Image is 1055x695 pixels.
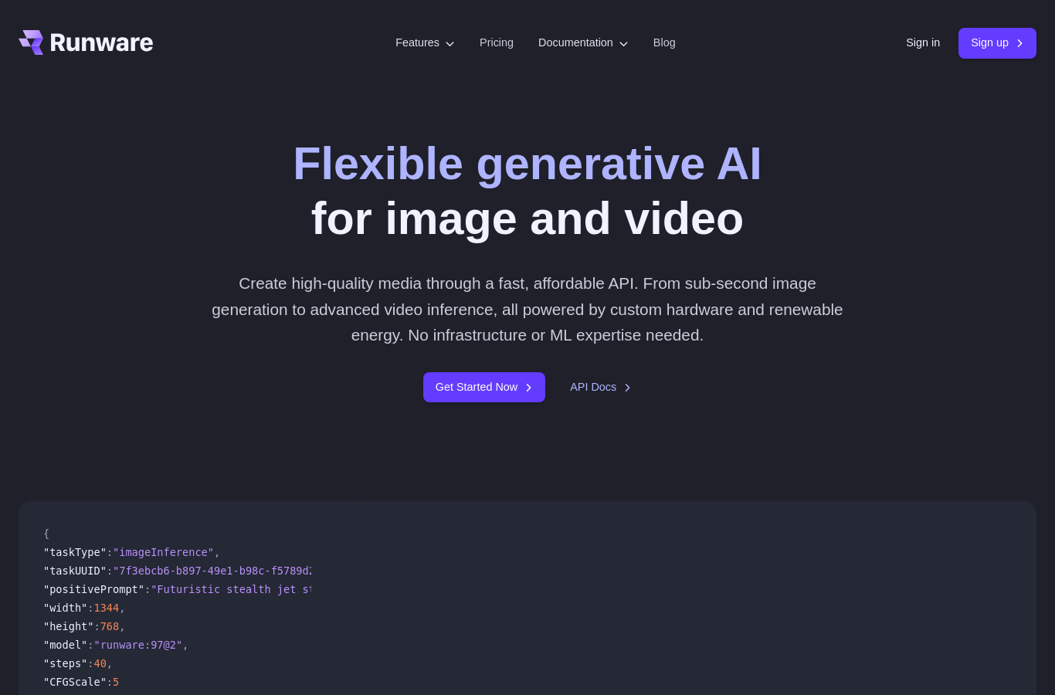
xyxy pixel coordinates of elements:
[87,639,93,651] span: :
[107,657,113,670] span: ,
[43,602,87,614] span: "width"
[43,583,144,595] span: "positivePrompt"
[214,546,220,558] span: ,
[113,564,353,577] span: "7f3ebcb6-b897-49e1-b98c-f5789d2d40d7"
[107,564,113,577] span: :
[93,639,182,651] span: "runware:97@2"
[93,620,100,632] span: :
[43,620,93,632] span: "height"
[538,34,629,52] label: Documentation
[19,30,153,55] a: Go to /
[43,657,87,670] span: "steps"
[43,564,107,577] span: "taskUUID"
[151,583,726,595] span: "Futuristic stealth jet streaking through a neon-lit cityscape with glowing purple exhaust"
[293,136,762,246] h1: for image and video
[570,378,632,396] a: API Docs
[43,546,107,558] span: "taskType"
[107,546,113,558] span: :
[100,620,120,632] span: 768
[423,372,545,402] a: Get Started Now
[113,546,214,558] span: "imageInference"
[119,620,125,632] span: ,
[144,583,151,595] span: :
[93,657,106,670] span: 40
[87,657,93,670] span: :
[87,602,93,614] span: :
[958,28,1036,58] a: Sign up
[395,34,455,52] label: Features
[93,602,119,614] span: 1344
[43,676,107,688] span: "CFGScale"
[43,527,49,540] span: {
[107,676,113,688] span: :
[202,270,853,347] p: Create high-quality media through a fast, affordable API. From sub-second image generation to adv...
[906,34,940,52] a: Sign in
[43,639,87,651] span: "model"
[182,639,188,651] span: ,
[653,34,676,52] a: Blog
[113,676,119,688] span: 5
[119,602,125,614] span: ,
[480,34,514,52] a: Pricing
[293,137,762,189] strong: Flexible generative AI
